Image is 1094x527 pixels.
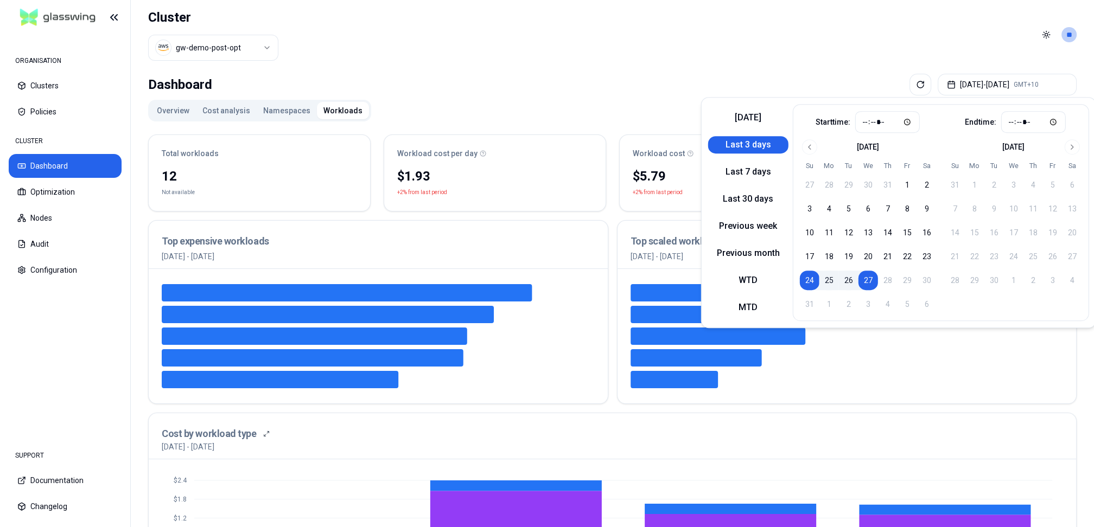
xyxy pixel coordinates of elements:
button: 28 [819,175,839,195]
button: [DATE]-[DATE]GMT+10 [938,74,1077,95]
p: [DATE] - [DATE] [631,251,1064,262]
button: 27 [858,271,878,290]
th: Friday [1043,161,1063,171]
div: Total workloads [162,148,357,159]
th: Sunday [945,161,965,171]
button: 12 [839,223,858,242]
img: GlassWing [16,5,100,30]
button: Nodes [9,206,122,230]
button: Previous week [708,217,788,235]
th: Tuesday [839,161,858,171]
button: 30 [858,175,878,195]
div: $5.79 [633,168,828,185]
div: gw-demo-post-opt [176,42,241,53]
button: 24 [800,271,819,290]
th: Thursday [1023,161,1043,171]
button: Policies [9,100,122,124]
button: 18 [819,247,839,266]
button: 1 [898,175,917,195]
h3: Cost by workload type [162,426,257,441]
button: 22 [898,247,917,266]
button: 21 [878,247,898,266]
div: Dashboard [148,74,212,95]
div: Not available [162,187,195,198]
button: Changelog [9,494,122,518]
button: Previous month [708,245,788,262]
button: 11 [819,223,839,242]
span: GMT+10 [1014,80,1039,89]
th: Thursday [878,161,898,171]
button: MTD [708,299,788,316]
button: 4 [819,199,839,218]
th: Sunday [800,161,819,171]
button: 17 [800,247,819,266]
img: aws [158,42,169,53]
h3: Top scaled workloads [631,234,1064,249]
th: Monday [965,161,984,171]
th: Friday [898,161,917,171]
button: 29 [839,175,858,195]
th: Wednesday [1004,161,1023,171]
th: Wednesday [858,161,878,171]
p: +2% from last period [633,187,683,198]
h3: Top expensive workloads [162,234,595,249]
button: Last 3 days [708,136,788,153]
button: 26 [839,271,858,290]
div: ORGANISATION [9,50,122,72]
button: 25 [819,271,839,290]
button: 13 [858,223,878,242]
p: [DATE] - [DATE] [162,441,214,452]
button: 10 [800,223,819,242]
tspan: $2.4 [174,477,187,484]
button: Workloads [317,102,369,119]
button: 31 [878,175,898,195]
button: 16 [917,223,937,242]
tspan: $1.2 [174,515,187,522]
button: Go to previous month [802,139,817,155]
button: Clusters [9,74,122,98]
button: 7 [878,199,898,218]
button: 8 [898,199,917,218]
button: Select a value [148,35,278,61]
button: 27 [800,175,819,195]
p: +2% from last period [397,187,447,198]
button: Last 7 days [708,163,788,181]
button: Optimization [9,180,122,204]
th: Monday [819,161,839,171]
div: SUPPORT [9,445,122,466]
button: 3 [800,199,819,218]
button: Documentation [9,468,122,492]
button: Audit [9,232,122,256]
div: [DATE] [857,142,879,152]
div: CLUSTER [9,130,122,152]
h1: Cluster [148,9,278,26]
button: 2 [917,175,937,195]
button: Overview [150,102,196,119]
div: 12 [162,168,357,185]
button: Cost analysis [196,102,257,119]
button: 6 [858,199,878,218]
th: Saturday [1063,161,1082,171]
button: 23 [917,247,937,266]
div: Workload cost per day [397,148,593,159]
button: Last 30 days [708,190,788,208]
div: $1.93 [397,168,593,185]
button: WTD [708,272,788,289]
label: End time: [965,118,996,126]
button: 14 [878,223,898,242]
button: 9 [917,199,937,218]
div: Workload cost [633,148,828,159]
button: 15 [898,223,917,242]
button: Dashboard [9,154,122,178]
th: Tuesday [984,161,1004,171]
button: Configuration [9,258,122,282]
th: Saturday [917,161,937,171]
div: [DATE] [1002,142,1025,152]
button: 20 [858,247,878,266]
tspan: $1.8 [174,496,187,503]
label: Start time: [816,118,850,126]
p: [DATE] - [DATE] [162,251,595,262]
button: [DATE] [708,109,788,126]
button: 19 [839,247,858,266]
button: Namespaces [257,102,317,119]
